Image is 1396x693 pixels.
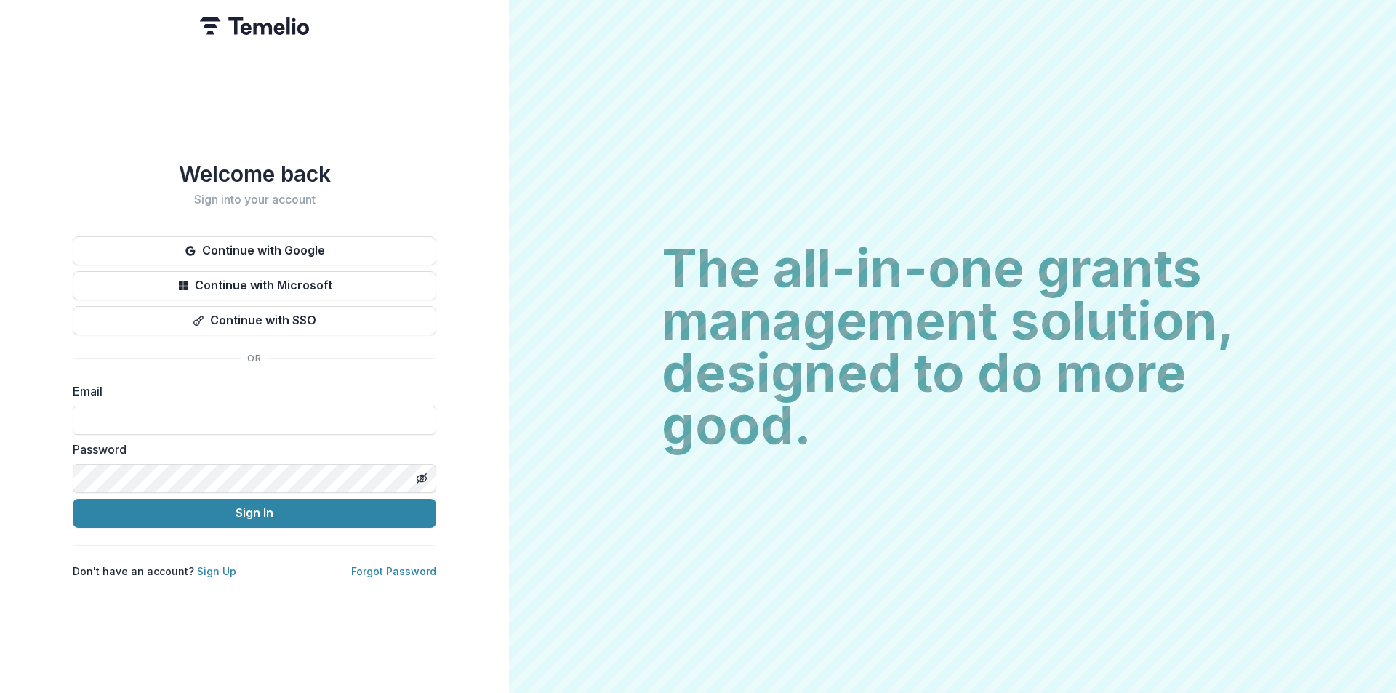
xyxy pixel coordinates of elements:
button: Toggle password visibility [410,467,433,490]
h1: Welcome back [73,161,436,187]
h2: Sign into your account [73,193,436,207]
label: Email [73,382,428,400]
button: Sign In [73,499,436,528]
a: Sign Up [197,565,236,577]
button: Continue with Google [73,236,436,265]
button: Continue with SSO [73,306,436,335]
label: Password [73,441,428,458]
button: Continue with Microsoft [73,271,436,300]
a: Forgot Password [351,565,436,577]
img: Temelio [200,17,309,35]
p: Don't have an account? [73,564,236,579]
